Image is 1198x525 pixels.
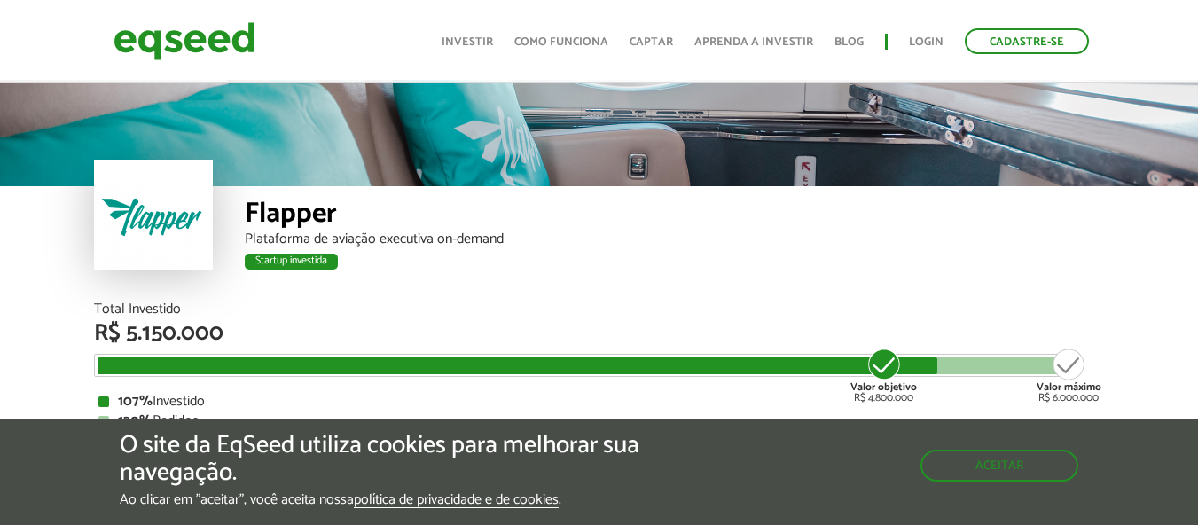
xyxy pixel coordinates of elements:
[442,36,493,48] a: Investir
[920,450,1078,482] button: Aceitar
[630,36,673,48] a: Captar
[98,395,1100,409] div: Investido
[834,36,864,48] a: Blog
[120,432,694,487] h5: O site da EqSeed utiliza cookies para melhorar sua navegação.
[245,232,1105,247] div: Plataforma de aviação executiva on-demand
[114,18,255,65] img: EqSeed
[118,389,153,413] strong: 107%
[1037,347,1101,404] div: R$ 6.000.000
[245,200,1105,232] div: Flapper
[354,493,559,508] a: política de privacidade e de cookies
[98,414,1100,428] div: Pedidos
[118,409,153,433] strong: 130%
[94,322,1105,345] div: R$ 5.150.000
[965,28,1089,54] a: Cadastre-se
[694,36,813,48] a: Aprenda a investir
[120,491,694,508] p: Ao clicar em "aceitar", você aceita nossa .
[850,347,917,404] div: R$ 4.800.000
[94,302,1105,317] div: Total Investido
[245,254,338,270] div: Startup investida
[1037,379,1101,396] strong: Valor máximo
[514,36,608,48] a: Como funciona
[850,379,917,396] strong: Valor objetivo
[909,36,944,48] a: Login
